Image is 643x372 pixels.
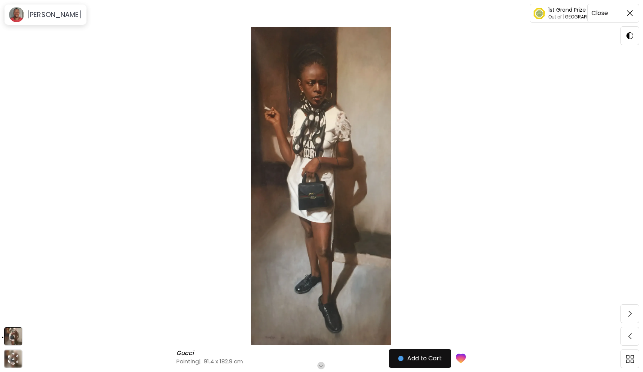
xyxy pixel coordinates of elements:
[548,14,611,20] h6: Out of [GEOGRAPHIC_DATA]
[176,349,196,357] h6: Gucci
[591,8,608,18] h6: Close
[456,353,466,364] img: favorites
[176,357,405,365] h4: Painting | 91.4 x 182.9 cm
[389,349,451,368] button: Add to Cart
[533,8,545,20] img: place_FIRST_GRAND_PRIZE
[7,353,19,365] div: animation
[398,354,442,363] span: Add to Cart
[451,348,471,369] button: favorites
[548,7,611,13] h5: 1st Grand Prize
[27,10,82,19] h6: [PERSON_NAME]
